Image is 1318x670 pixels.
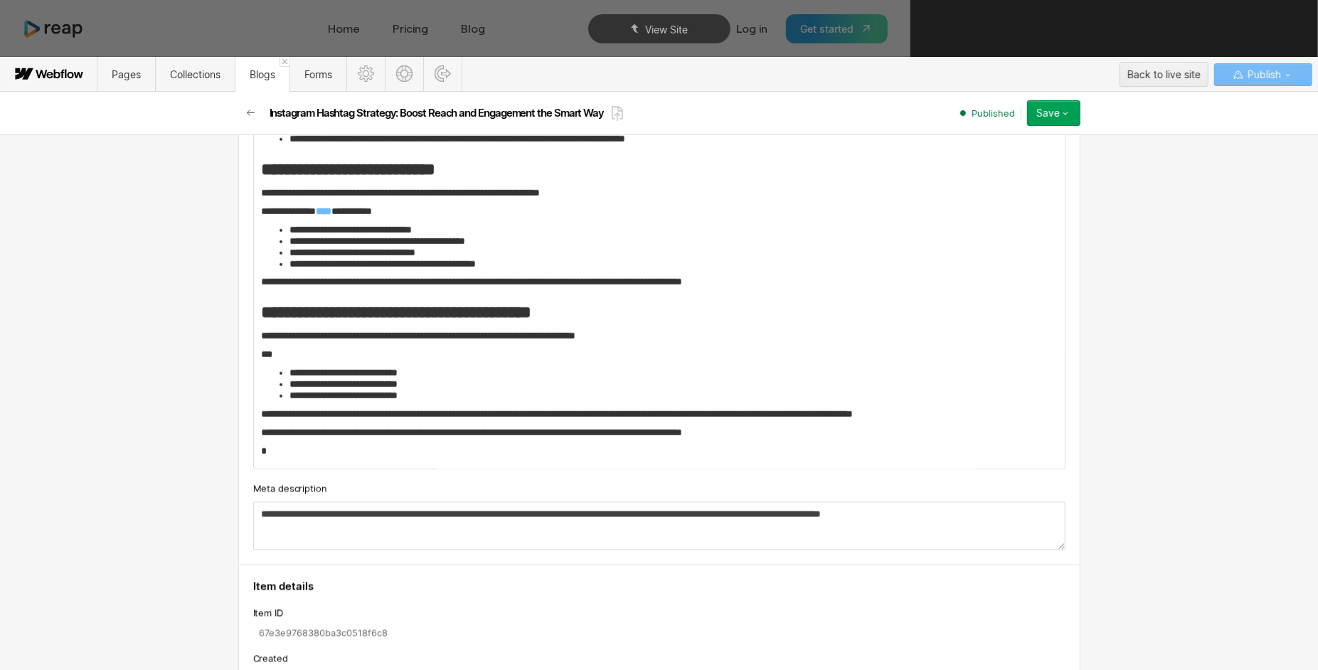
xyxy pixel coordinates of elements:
[1214,63,1312,86] button: Publish
[1027,100,1080,126] button: Save
[972,107,1015,119] span: Published
[1127,64,1201,85] div: Back to live site
[253,580,1065,594] h4: Item details
[170,68,220,80] span: Collections
[270,106,605,120] h2: Instagram Hashtag Strategy: Boost Reach and Engagement the Smart Way
[250,68,275,80] span: Blogs
[112,68,141,80] span: Pages
[259,627,388,639] span: 67e3e9768380ba3c0518f6c8
[304,68,332,80] span: Forms
[1120,62,1208,87] button: Back to live site
[280,57,289,67] a: Close 'Blogs' tab
[253,482,327,495] span: Meta description
[1245,64,1281,85] span: Publish
[253,652,288,665] span: Created
[1036,107,1060,119] div: Save
[645,23,688,36] span: View Site
[253,607,283,620] span: Item ID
